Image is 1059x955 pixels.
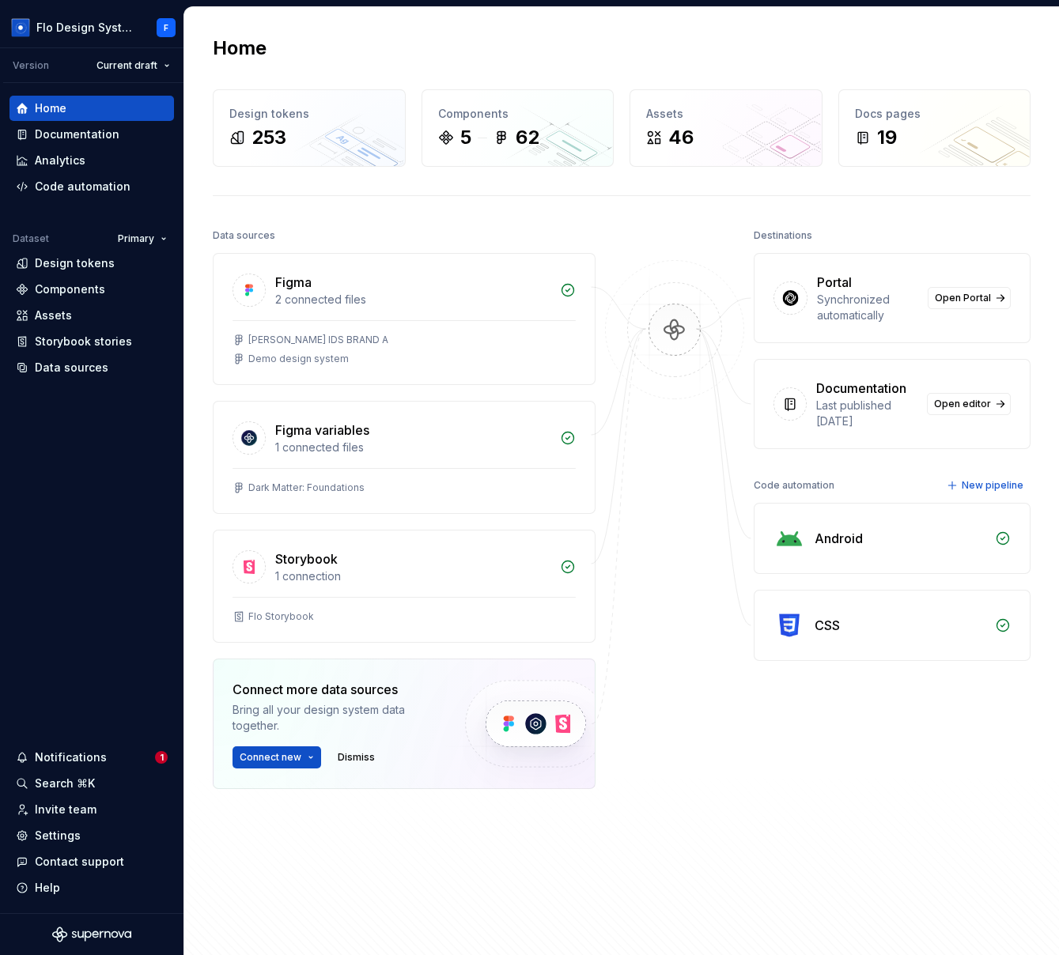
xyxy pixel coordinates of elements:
[630,89,823,167] a: Assets46
[252,125,286,150] div: 253
[9,797,174,822] a: Invite team
[35,749,107,765] div: Notifications
[275,292,550,308] div: 2 connected files
[9,771,174,796] button: Search ⌘K
[754,474,834,496] div: Code automation
[35,360,108,376] div: Data sources
[11,18,30,37] img: 049812b6-2877-400d-9dc9-987621144c16.png
[213,401,596,514] a: Figma variables1 connected filesDark Matter: Foundations
[35,179,130,194] div: Code automation
[248,481,365,494] div: Dark Matter: Foundations
[275,421,369,440] div: Figma variables
[9,148,174,173] a: Analytics
[962,479,1023,492] span: New pipeline
[275,568,550,584] div: 1 connection
[668,125,694,150] div: 46
[35,281,105,297] div: Components
[96,59,157,72] span: Current draft
[213,530,596,643] a: Storybook1 connectionFlo Storybook
[3,10,180,44] button: Flo Design SystemF
[35,308,72,323] div: Assets
[9,329,174,354] a: Storybook stories
[36,20,138,36] div: Flo Design System
[35,802,96,817] div: Invite team
[331,746,382,768] button: Dismiss
[460,125,471,150] div: 5
[9,277,174,302] a: Components
[275,440,550,455] div: 1 connected files
[35,100,66,116] div: Home
[646,106,806,122] div: Assets
[838,89,1031,167] a: Docs pages19
[927,393,1011,415] a: Open editor
[35,126,119,142] div: Documentation
[275,273,312,292] div: Figma
[35,334,132,349] div: Storybook stories
[35,153,85,168] div: Analytics
[155,751,168,764] span: 1
[855,106,1015,122] div: Docs pages
[13,232,49,245] div: Dataset
[164,21,168,34] div: F
[817,292,918,323] div: Synchronized automatically
[35,255,115,271] div: Design tokens
[815,529,863,548] div: Android
[233,702,438,734] div: Bring all your design system data together.
[422,89,615,167] a: Components562
[9,745,174,770] button: Notifications1
[213,253,596,385] a: Figma2 connected files[PERSON_NAME] IDS BRAND ADemo design system
[35,880,60,896] div: Help
[248,610,314,623] div: Flo Storybook
[9,303,174,328] a: Assets
[233,680,438,699] div: Connect more data sources
[13,59,49,72] div: Version
[35,776,95,791] div: Search ⌘K
[9,174,174,199] a: Code automation
[877,125,897,150] div: 19
[9,875,174,900] button: Help
[275,549,338,568] div: Storybook
[213,225,275,247] div: Data sources
[240,751,301,764] span: Connect new
[338,751,375,764] span: Dismiss
[9,849,174,874] button: Contact support
[111,228,174,250] button: Primary
[213,89,406,167] a: Design tokens253
[35,854,124,870] div: Contact support
[935,292,991,304] span: Open Portal
[35,828,81,844] div: Settings
[438,106,598,122] div: Components
[754,225,812,247] div: Destinations
[942,474,1031,496] button: New pipeline
[9,823,174,848] a: Settings
[928,287,1011,309] a: Open Portal
[816,379,906,398] div: Documentation
[9,355,174,380] a: Data sources
[516,125,539,150] div: 62
[52,927,131,942] svg: Supernova Logo
[9,96,174,121] a: Home
[815,616,840,635] div: CSS
[118,232,154,245] span: Primary
[9,122,174,147] a: Documentation
[233,746,321,768] button: Connect new
[934,398,991,410] span: Open editor
[248,353,349,365] div: Demo design system
[229,106,389,122] div: Design tokens
[9,251,174,276] a: Design tokens
[248,334,388,346] div: [PERSON_NAME] IDS BRAND A
[213,36,267,61] h2: Home
[817,273,852,292] div: Portal
[89,55,177,77] button: Current draft
[816,398,917,429] div: Last published [DATE]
